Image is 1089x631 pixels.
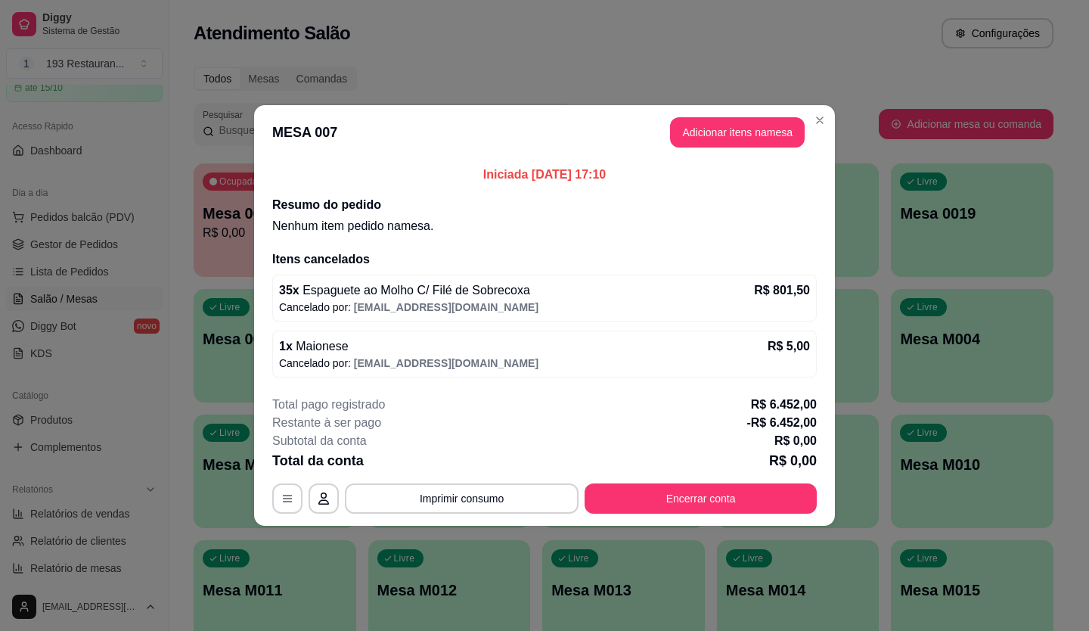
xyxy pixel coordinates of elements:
[354,301,538,313] span: [EMAIL_ADDRESS][DOMAIN_NAME]
[354,357,538,369] span: [EMAIL_ADDRESS][DOMAIN_NAME]
[293,340,349,353] span: Maionese
[272,217,817,235] p: Nenhum item pedido na mesa .
[272,414,381,432] p: Restante à ser pago
[751,396,817,414] p: R$ 6.452,00
[769,450,817,471] p: R$ 0,00
[279,356,810,371] p: Cancelado por:
[585,483,817,514] button: Encerrar conta
[768,337,810,356] p: R$ 5,00
[254,105,835,160] header: MESA 007
[272,196,817,214] h2: Resumo do pedido
[746,414,817,432] p: -R$ 6.452,00
[670,117,805,148] button: Adicionar itens namesa
[279,337,349,356] p: 1 x
[754,281,810,300] p: R$ 801,50
[808,108,832,132] button: Close
[279,281,530,300] p: 35 x
[272,450,364,471] p: Total da conta
[272,432,367,450] p: Subtotal da conta
[272,396,385,414] p: Total pago registrado
[272,250,817,269] h2: Itens cancelados
[345,483,579,514] button: Imprimir consumo
[774,432,817,450] p: R$ 0,00
[279,300,810,315] p: Cancelado por:
[299,284,530,297] span: Espaguete ao Molho C/ Filé de Sobrecoxa
[272,166,817,184] p: Iniciada [DATE] 17:10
